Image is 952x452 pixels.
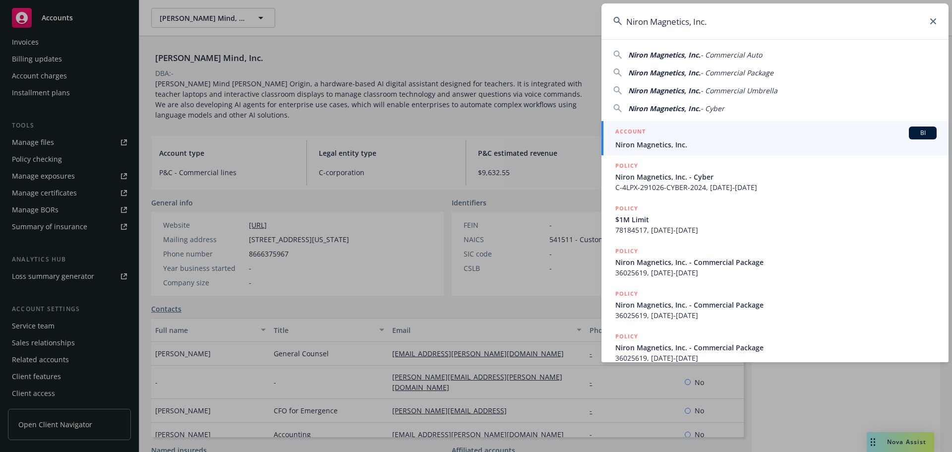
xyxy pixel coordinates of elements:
span: Niron Magnetics, Inc. - Commercial Package [615,257,937,267]
h5: POLICY [615,161,638,171]
a: ACCOUNTBINiron Magnetics, Inc. [601,121,949,155]
span: Niron Magnetics, Inc. [628,104,701,113]
span: Niron Magnetics, Inc. - Cyber [615,172,937,182]
span: Niron Magnetics, Inc. [628,68,701,77]
a: POLICY$1M Limit78184517, [DATE]-[DATE] [601,198,949,241]
a: POLICYNiron Magnetics, Inc. - CyberC-4LPX-291026-CYBER-2024, [DATE]-[DATE] [601,155,949,198]
span: BI [913,129,933,137]
a: POLICYNiron Magnetics, Inc. - Commercial Package36025619, [DATE]-[DATE] [601,241,949,283]
span: - Commercial Auto [701,50,762,60]
h5: ACCOUNT [615,127,646,138]
span: - Commercial Package [701,68,773,77]
span: $1M Limit [615,214,937,225]
span: - Commercial Umbrella [701,86,777,95]
h5: POLICY [615,289,638,299]
h5: POLICY [615,203,638,213]
span: 36025619, [DATE]-[DATE] [615,267,937,278]
span: Niron Magnetics, Inc. - Commercial Package [615,300,937,310]
span: - Cyber [701,104,724,113]
a: POLICYNiron Magnetics, Inc. - Commercial Package36025619, [DATE]-[DATE] [601,283,949,326]
span: 36025619, [DATE]-[DATE] [615,353,937,363]
span: Niron Magnetics, Inc. [615,139,937,150]
span: 78184517, [DATE]-[DATE] [615,225,937,235]
span: 36025619, [DATE]-[DATE] [615,310,937,321]
h5: POLICY [615,246,638,256]
h5: POLICY [615,331,638,341]
span: Niron Magnetics, Inc. [628,86,701,95]
span: Niron Magnetics, Inc. [628,50,701,60]
span: Niron Magnetics, Inc. - Commercial Package [615,342,937,353]
input: Search... [601,3,949,39]
a: POLICYNiron Magnetics, Inc. - Commercial Package36025619, [DATE]-[DATE] [601,326,949,369]
span: C-4LPX-291026-CYBER-2024, [DATE]-[DATE] [615,182,937,193]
